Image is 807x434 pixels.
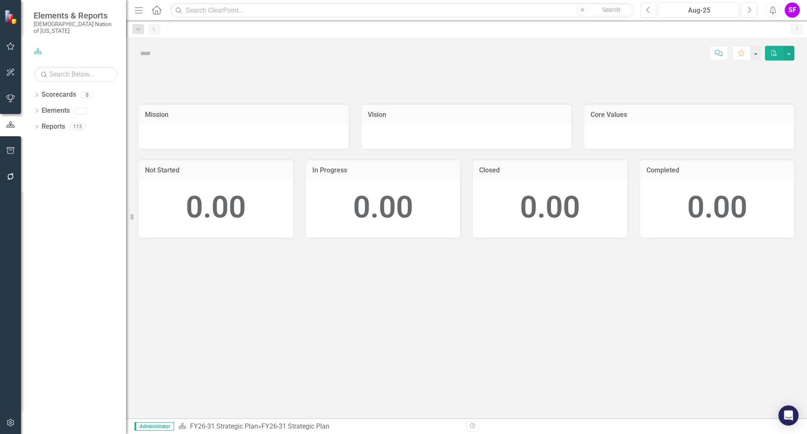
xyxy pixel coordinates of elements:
[314,186,452,229] div: 0.00
[42,122,65,132] a: Reports
[261,422,330,430] div: FY26-31 Strategic Plan
[602,6,620,13] span: Search
[662,5,736,16] div: Aug-25
[785,3,800,18] button: SF
[34,67,118,82] input: Search Below...
[145,167,287,174] h3: Not Started
[190,422,258,430] a: FY26-31 Strategic Plan
[4,10,19,24] img: ClearPoint Strategy
[42,106,70,116] a: Elements
[590,4,632,16] button: Search
[481,186,619,229] div: 0.00
[649,186,786,229] div: 0.00
[147,186,285,229] div: 0.00
[312,167,454,174] h3: In Progress
[646,167,789,174] h3: Completed
[34,21,118,34] small: [DEMOGRAPHIC_DATA] Nation of [US_STATE]
[178,422,460,431] div: »
[170,3,634,18] input: Search ClearPoint...
[778,405,799,426] div: Open Intercom Messenger
[659,3,739,18] button: Aug-25
[42,90,76,100] a: Scorecards
[139,47,152,60] img: Not Defined
[479,167,621,174] h3: Closed
[80,91,94,98] div: 8
[591,111,788,119] h3: Core Values
[368,111,565,119] h3: Vision
[34,11,118,21] span: Elements & Reports
[69,123,86,130] div: 113
[134,422,174,431] span: Administrator
[145,111,343,119] h3: Mission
